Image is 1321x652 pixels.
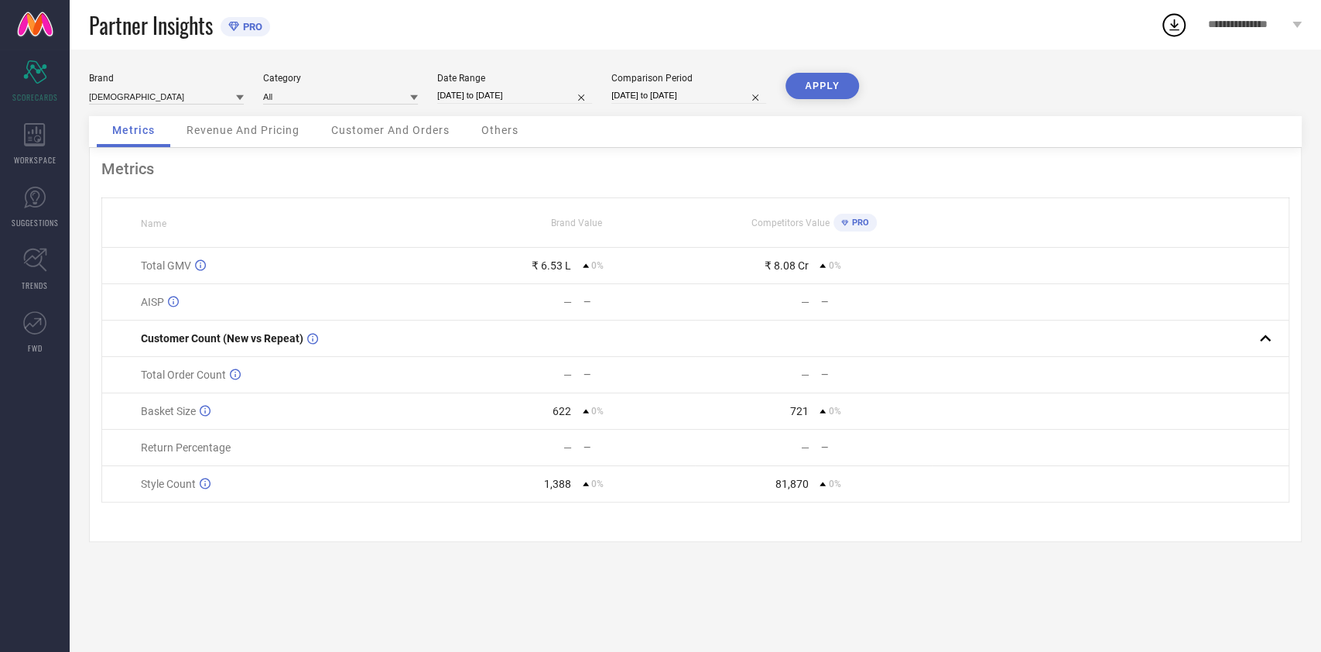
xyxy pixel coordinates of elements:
[775,478,808,490] div: 81,870
[1160,11,1188,39] div: Open download list
[141,441,231,454] span: Return Percentage
[820,297,932,307] div: —
[800,296,809,308] div: —
[22,280,48,291] span: TRENDS
[187,124,299,136] span: Revenue And Pricing
[437,88,592,104] input: Select date range
[820,442,932,453] div: —
[583,442,695,453] div: —
[848,218,869,228] span: PRO
[828,406,840,417] span: 0%
[563,369,572,381] div: —
[563,296,572,308] div: —
[141,259,191,272] span: Total GMV
[12,91,58,103] span: SCORECARDS
[751,218,830,228] span: Competitors Value
[331,124,450,136] span: Customer And Orders
[28,342,43,354] span: FWD
[828,479,840,489] span: 0%
[820,369,932,380] div: —
[785,73,859,99] button: APPLY
[764,259,808,272] div: ₹ 8.08 Cr
[12,217,59,228] span: SUGGESTIONS
[141,369,226,381] span: Total Order Count
[553,405,571,417] div: 622
[591,406,604,417] span: 0%
[481,124,518,136] span: Others
[611,73,766,84] div: Comparison Period
[544,478,571,490] div: 1,388
[141,332,303,345] span: Customer Count (New vs Repeat)
[789,405,808,417] div: 721
[591,260,604,271] span: 0%
[14,154,56,166] span: WORKSPACE
[611,88,766,104] input: Select comparison period
[583,369,695,380] div: —
[239,21,262,33] span: PRO
[563,441,572,454] div: —
[437,73,592,84] div: Date Range
[583,297,695,307] div: —
[591,479,604,489] span: 0%
[141,218,166,229] span: Name
[89,73,244,84] div: Brand
[101,160,1289,178] div: Metrics
[800,369,809,381] div: —
[263,73,418,84] div: Category
[551,218,602,228] span: Brand Value
[141,296,164,308] span: AISP
[141,478,196,490] span: Style Count
[89,9,213,41] span: Partner Insights
[800,441,809,454] div: —
[112,124,155,136] span: Metrics
[828,260,840,271] span: 0%
[141,405,196,417] span: Basket Size
[532,259,571,272] div: ₹ 6.53 L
